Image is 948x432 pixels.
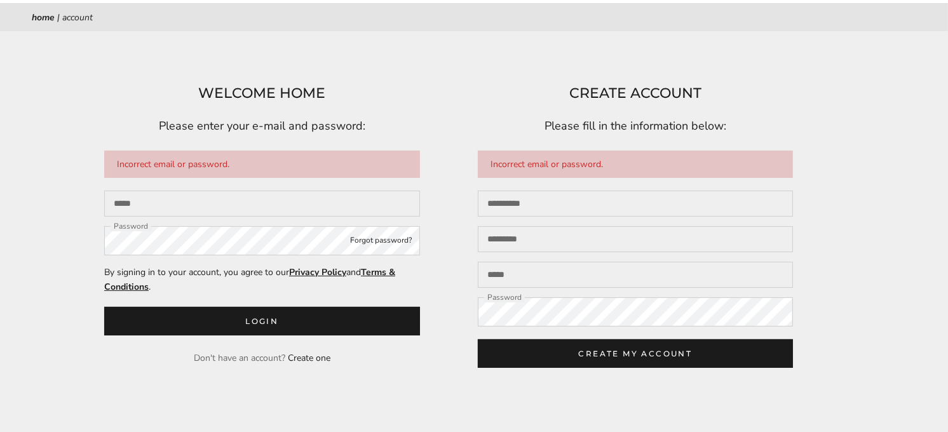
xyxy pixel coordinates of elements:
[10,384,132,422] iframe: Sign Up via Text for Offers
[104,82,420,105] h1: WELCOME HOME
[194,352,285,364] span: Don't have an account?
[478,297,794,326] input: Password
[104,265,420,294] p: By signing in to your account, you agree to our and .
[478,339,794,368] button: CREATE MY ACCOUNT
[32,11,55,24] a: Home
[289,266,346,278] a: Privacy Policy
[288,352,330,364] a: Create one
[104,151,420,178] p: Incorrect email or password.
[104,117,420,136] p: Please enter your e-mail and password:
[478,82,794,105] h1: CREATE ACCOUNT
[478,117,794,136] p: Please fill in the information below:
[104,307,420,335] button: Login
[104,226,420,255] input: Password
[491,157,781,172] li: Incorrect email or password.
[351,234,412,247] button: Forgot password?
[104,266,395,293] a: Terms & Conditions
[104,191,420,217] input: Email
[478,226,794,252] input: Last name
[57,11,60,24] span: |
[478,191,794,217] input: First name
[32,10,916,25] nav: breadcrumbs
[62,11,93,24] span: Account
[478,262,794,288] input: Email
